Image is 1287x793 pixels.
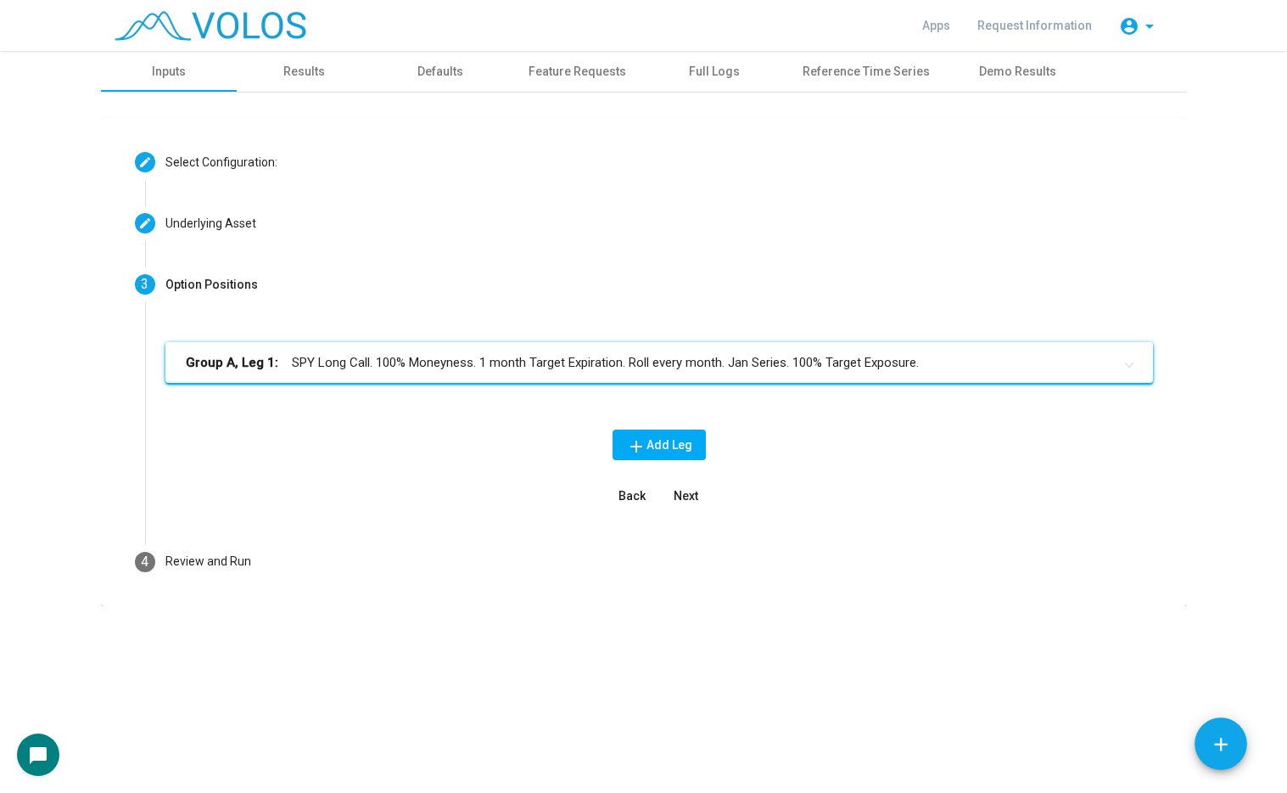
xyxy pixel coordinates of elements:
div: Results [283,63,325,81]
mat-icon: add [626,436,646,457]
span: 3 [141,276,148,292]
button: Add icon [1195,717,1247,770]
span: Request Information [977,19,1092,32]
div: Reference Time Series [803,63,930,81]
div: Select Configuration: [165,154,277,172]
div: Option Positions [165,276,258,294]
mat-icon: add [1210,734,1232,756]
div: Review and Run [165,553,251,571]
span: 4 [141,554,148,570]
div: Demo Results [979,63,1056,81]
div: Full Logs [689,63,740,81]
mat-icon: chat_bubble [28,745,48,766]
a: Apps [909,10,964,41]
div: Inputs [152,63,186,81]
a: Request Information [964,10,1105,41]
mat-icon: create [138,155,152,169]
button: Back [605,481,659,511]
span: Back [618,489,646,503]
mat-icon: arrow_drop_down [1139,16,1160,37]
mat-icon: account_circle [1119,16,1139,37]
mat-icon: create [138,217,152,230]
b: Group A, Leg 1: [186,353,278,373]
div: Defaults [417,63,463,81]
span: Next [674,489,698,503]
mat-expansion-panel-header: Group A, Leg 1:SPY Long Call. 100% Moneyness. 1 month Target Expiration. Roll every month. Jan Se... [165,342,1153,383]
div: Feature Requests [529,63,626,81]
button: Next [659,481,713,511]
mat-panel-title: SPY Long Call. 100% Moneyness. 1 month Target Expiration. Roll every month. Jan Series. 100% Targ... [186,353,1112,373]
span: Apps [922,19,950,32]
span: Add Leg [626,438,692,452]
button: Add Leg [613,430,706,460]
div: Underlying Asset [165,215,256,233]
